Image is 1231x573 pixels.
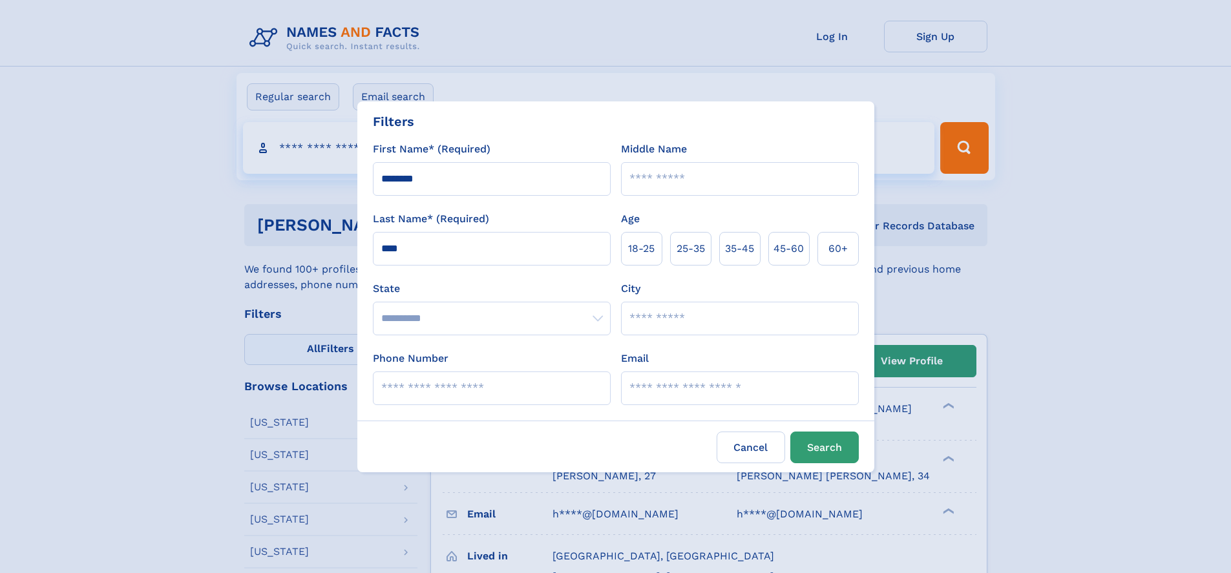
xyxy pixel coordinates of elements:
[373,112,414,131] div: Filters
[373,211,489,227] label: Last Name* (Required)
[677,241,705,256] span: 25‑35
[373,141,490,157] label: First Name* (Required)
[773,241,804,256] span: 45‑60
[725,241,754,256] span: 35‑45
[628,241,655,256] span: 18‑25
[621,281,640,297] label: City
[373,351,448,366] label: Phone Number
[621,211,640,227] label: Age
[621,141,687,157] label: Middle Name
[828,241,848,256] span: 60+
[373,281,611,297] label: State
[790,432,859,463] button: Search
[621,351,649,366] label: Email
[717,432,785,463] label: Cancel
